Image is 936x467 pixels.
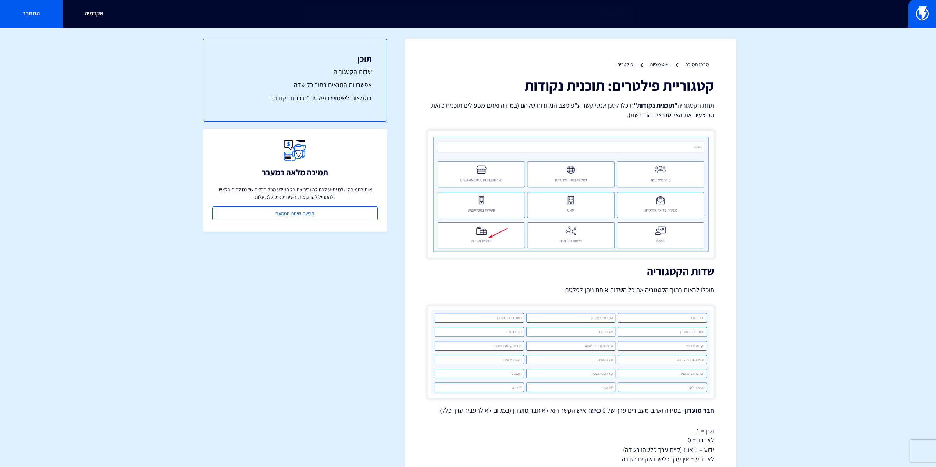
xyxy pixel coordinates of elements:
[427,77,714,93] h1: קטגוריית פילטרים: תוכנית נקודות
[427,101,714,119] p: תחת הקטגוריה תוכלו לסנן אנשי קשר ע"פ מצב הנקודות שלהם (במידה ואתם מפעילים תוכנית כזאת ומבצעים את ...
[634,101,677,109] strong: "תוכנית נקודות"
[218,67,372,76] a: שדות הקטגוריה
[617,61,633,68] a: פילטרים
[218,80,372,90] a: אפשרויות התנאים בתוך כל שדה
[650,61,669,68] a: אוטומציות
[427,285,714,295] p: תוכלו לראות בתוך הקטגוריה את כל השדות איתם ניתן לפלטר:
[218,93,372,103] a: דוגמאות לשימוש בפילטר "תוכנית נקודות"
[262,168,328,177] h3: תמיכה מלאה במעבר
[218,54,372,63] h3: תוכן
[303,6,634,22] input: חיפוש מהיר...
[684,406,714,414] strong: חבר מועדון
[685,61,709,68] a: מרכז תמיכה
[427,406,714,415] p: - במידה ואתם מעבירים ערך של 0 כאשר איש הקשר הוא לא חבר מועדון (במקום לא להעביר ערך כלל):
[427,265,714,277] h2: שדות הקטגוריה
[427,426,714,464] p: נכון = 1 לא נכון = 0 ידוע = 0 או 1 (קיים ערך כלשהו בשדה) לא ידוע = אין ערך כלשהו שקיים בשדה
[212,186,378,201] p: צוות התמיכה שלנו יסייע לכם להעביר את כל המידע מכל הכלים שלכם לתוך פלאשי ולהתחיל לשווק מיד, השירות...
[212,206,378,220] a: קביעת שיחת הטמעה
